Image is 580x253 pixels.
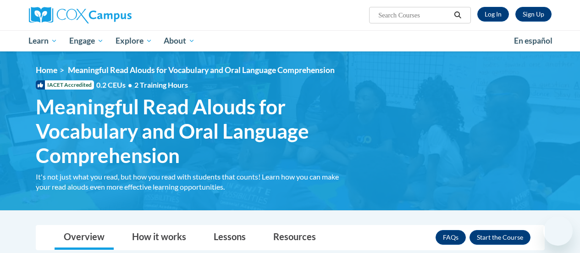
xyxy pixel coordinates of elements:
a: Learn [23,30,64,51]
img: Cox Campus [29,7,132,23]
a: En español [508,31,558,51]
span: About [164,35,195,46]
span: IACET Accredited [36,80,94,90]
span: 2 Training Hours [134,80,188,89]
a: Log In [477,7,509,22]
a: Explore [110,30,158,51]
a: FAQs [436,230,466,245]
a: Lessons [204,225,255,250]
a: How it works [123,225,195,250]
span: Explore [116,35,152,46]
a: Cox Campus [29,7,194,23]
span: En español [514,36,552,45]
span: • [128,80,132,89]
input: Search Courses [377,10,451,21]
button: Search [451,10,464,21]
button: Enroll [470,230,530,245]
a: Overview [55,225,114,250]
div: Main menu [22,30,558,51]
div: It's not just what you read, but how you read with students that counts! Learn how you can make y... [36,172,352,192]
span: Meaningful Read Alouds for Vocabulary and Oral Language Comprehension [68,65,335,75]
iframe: Button to launch messaging window [543,216,573,246]
a: Home [36,65,57,75]
span: Meaningful Read Alouds for Vocabulary and Oral Language Comprehension [36,95,352,167]
a: Resources [264,225,325,250]
a: Register [515,7,552,22]
a: About [158,30,201,51]
span: 0.2 CEUs [96,80,188,90]
span: Learn [28,35,57,46]
span: Engage [69,35,104,46]
a: Engage [63,30,110,51]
